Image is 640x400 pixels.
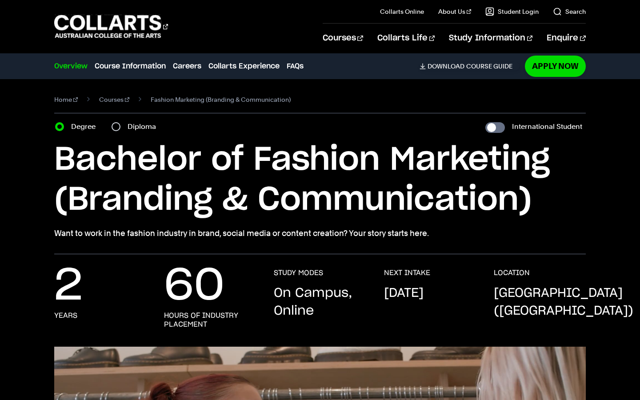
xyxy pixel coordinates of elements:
[71,120,101,133] label: Degree
[384,268,430,277] h3: NEXT INTAKE
[287,61,304,72] a: FAQs
[99,93,129,106] a: Courses
[208,61,280,72] a: Collarts Experience
[54,14,168,39] div: Go to homepage
[553,7,586,16] a: Search
[54,268,83,304] p: 2
[54,61,88,72] a: Overview
[323,24,363,53] a: Courses
[384,284,424,302] p: [DATE]
[54,93,78,106] a: Home
[164,268,224,304] p: 60
[420,62,520,70] a: DownloadCourse Guide
[164,311,256,329] h3: hours of industry placement
[377,24,435,53] a: Collarts Life
[428,62,464,70] span: Download
[494,284,633,320] p: [GEOGRAPHIC_DATA] ([GEOGRAPHIC_DATA])
[449,24,532,53] a: Study Information
[173,61,201,72] a: Careers
[128,120,161,133] label: Diploma
[485,7,539,16] a: Student Login
[274,284,366,320] p: On Campus, Online
[512,120,582,133] label: International Student
[547,24,585,53] a: Enquire
[380,7,424,16] a: Collarts Online
[151,93,291,106] span: Fashion Marketing (Branding & Communication)
[494,268,530,277] h3: LOCATION
[54,311,77,320] h3: years
[274,268,323,277] h3: STUDY MODES
[95,61,166,72] a: Course Information
[525,56,586,76] a: Apply Now
[54,227,585,240] p: Want to work in the fashion industry in brand, social media or content creation? Your story start...
[438,7,471,16] a: About Us
[54,140,585,220] h1: Bachelor of Fashion Marketing (Branding & Communication)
